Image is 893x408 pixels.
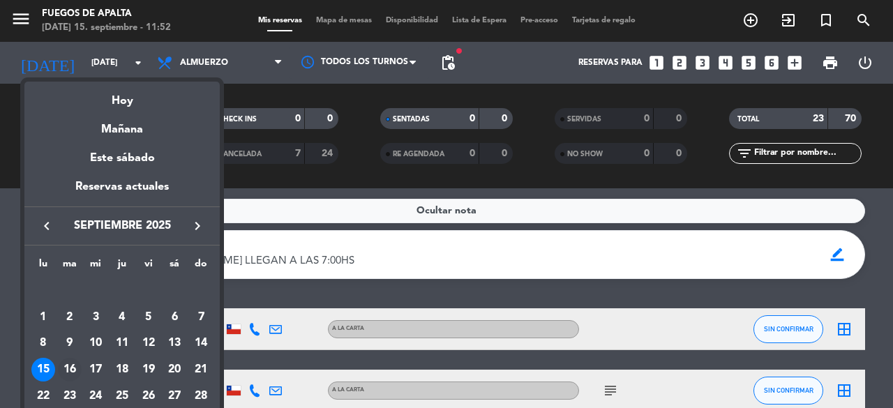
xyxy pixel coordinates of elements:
[137,305,160,329] div: 5
[163,358,186,381] div: 20
[30,330,57,356] td: 8 de septiembre de 2025
[189,358,213,381] div: 21
[135,256,162,278] th: viernes
[82,304,109,331] td: 3 de septiembre de 2025
[189,384,213,408] div: 28
[58,358,82,381] div: 16
[163,384,186,408] div: 27
[57,330,83,356] td: 9 de septiembre de 2025
[110,331,134,355] div: 11
[163,305,186,329] div: 6
[110,384,134,408] div: 25
[31,331,55,355] div: 8
[137,331,160,355] div: 12
[24,178,220,206] div: Reservas actuales
[30,256,57,278] th: lunes
[162,304,188,331] td: 6 de septiembre de 2025
[84,384,107,408] div: 24
[57,304,83,331] td: 2 de septiembre de 2025
[109,330,135,356] td: 11 de septiembre de 2025
[189,218,206,234] i: keyboard_arrow_right
[84,358,107,381] div: 17
[110,358,134,381] div: 18
[82,256,109,278] th: miércoles
[38,218,55,234] i: keyboard_arrow_left
[188,256,214,278] th: domingo
[31,305,55,329] div: 1
[109,256,135,278] th: jueves
[137,358,160,381] div: 19
[162,330,188,356] td: 13 de septiembre de 2025
[189,331,213,355] div: 14
[58,331,82,355] div: 9
[59,217,185,235] span: septiembre 2025
[34,217,59,235] button: keyboard_arrow_left
[188,304,214,331] td: 7 de septiembre de 2025
[24,110,220,139] div: Mañana
[84,331,107,355] div: 10
[82,330,109,356] td: 10 de septiembre de 2025
[82,356,109,383] td: 17 de septiembre de 2025
[189,305,213,329] div: 7
[135,330,162,356] td: 12 de septiembre de 2025
[135,304,162,331] td: 5 de septiembre de 2025
[109,304,135,331] td: 4 de septiembre de 2025
[57,356,83,383] td: 16 de septiembre de 2025
[31,358,55,381] div: 15
[188,356,214,383] td: 21 de septiembre de 2025
[84,305,107,329] div: 3
[30,356,57,383] td: 15 de septiembre de 2025
[163,331,186,355] div: 13
[162,256,188,278] th: sábado
[188,330,214,356] td: 14 de septiembre de 2025
[24,82,220,110] div: Hoy
[31,384,55,408] div: 22
[58,384,82,408] div: 23
[58,305,82,329] div: 2
[30,304,57,331] td: 1 de septiembre de 2025
[162,356,188,383] td: 20 de septiembre de 2025
[24,139,220,178] div: Este sábado
[137,384,160,408] div: 26
[110,305,134,329] div: 4
[57,256,83,278] th: martes
[185,217,210,235] button: keyboard_arrow_right
[135,356,162,383] td: 19 de septiembre de 2025
[109,356,135,383] td: 18 de septiembre de 2025
[30,278,214,304] td: SEP.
